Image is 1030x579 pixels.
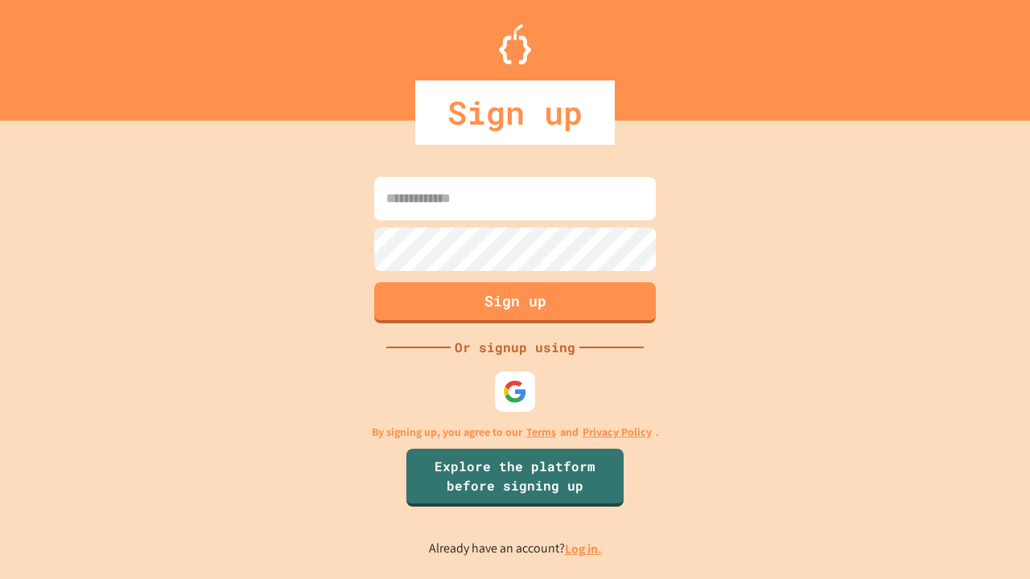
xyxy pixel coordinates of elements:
[406,449,624,507] a: Explore the platform before signing up
[429,539,602,559] p: Already have an account?
[583,424,652,441] a: Privacy Policy
[565,540,602,557] a: Log in.
[499,24,531,64] img: Logo.svg
[372,424,659,441] p: By signing up, you agree to our and .
[415,80,615,145] div: Sign up
[374,282,656,323] button: Sign up
[503,380,527,404] img: google-icon.svg
[451,338,579,357] div: Or signup using
[526,424,556,441] a: Terms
